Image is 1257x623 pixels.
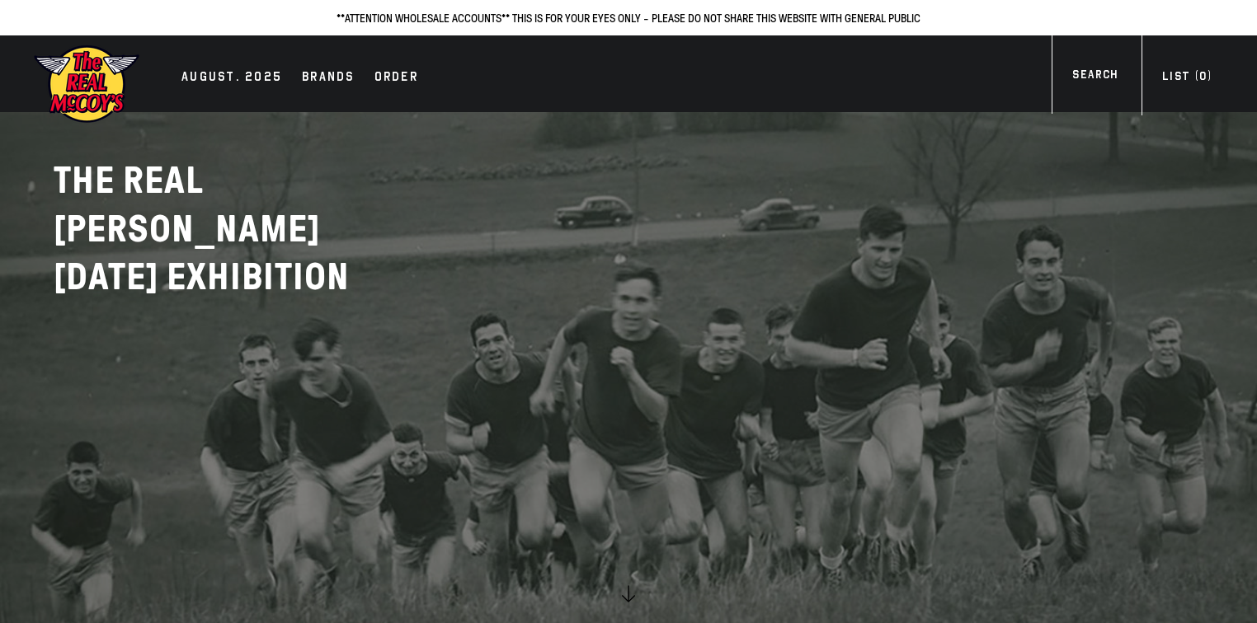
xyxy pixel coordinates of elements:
[181,67,282,90] div: AUGUST. 2025
[1142,68,1232,90] a: List (0)
[1052,66,1138,88] a: Search
[33,44,140,124] img: mccoys-exhibition
[1072,66,1118,88] div: Search
[1162,68,1212,90] div: List ( )
[16,8,1241,27] p: **ATTENTION WHOLESALE ACCOUNTS** THIS IS FOR YOUR EYES ONLY - PLEASE DO NOT SHARE THIS WEBSITE WI...
[374,67,418,90] div: Order
[302,67,355,90] div: Brands
[1199,69,1207,83] span: 0
[366,67,426,90] a: Order
[54,253,466,302] p: [DATE] EXHIBITION
[54,157,466,302] h2: THE REAL [PERSON_NAME]
[173,67,290,90] a: AUGUST. 2025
